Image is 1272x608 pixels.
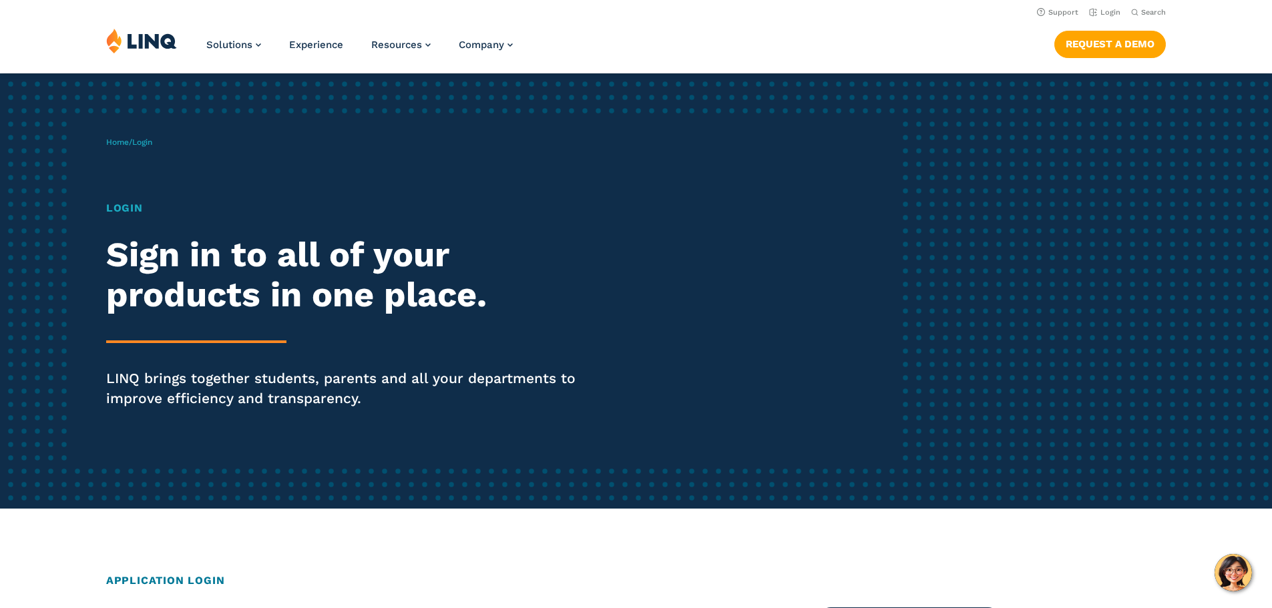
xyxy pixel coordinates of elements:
span: Company [459,39,504,51]
a: Resources [371,39,431,51]
nav: Primary Navigation [206,28,513,72]
span: Login [132,137,152,147]
p: LINQ brings together students, parents and all your departments to improve efficiency and transpa... [106,368,596,408]
h1: Login [106,200,596,216]
button: Hello, have a question? Let’s chat. [1215,554,1252,591]
span: Search [1141,8,1166,17]
a: Home [106,137,129,147]
a: Company [459,39,513,51]
span: Resources [371,39,422,51]
a: Request a Demo [1054,31,1166,57]
img: LINQ | K‑12 Software [106,28,177,53]
a: Solutions [206,39,261,51]
a: Login [1089,8,1120,17]
span: Solutions [206,39,252,51]
a: Experience [289,39,343,51]
span: / [106,137,152,147]
a: Support [1037,8,1078,17]
nav: Button Navigation [1054,28,1166,57]
button: Open Search Bar [1131,7,1166,17]
h2: Application Login [106,573,1166,589]
h2: Sign in to all of your products in one place. [106,235,596,315]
